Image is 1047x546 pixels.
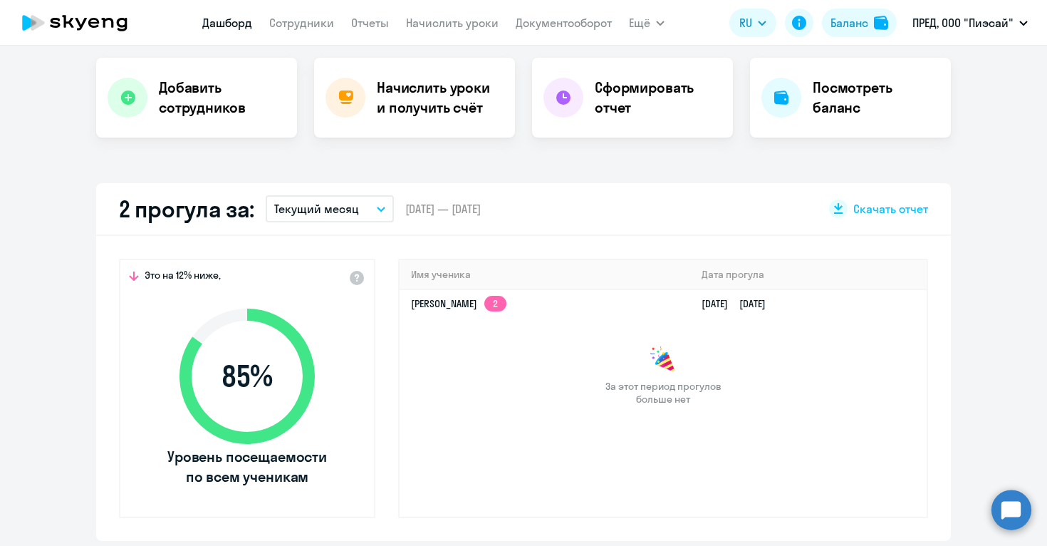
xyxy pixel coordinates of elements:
[400,260,690,289] th: Имя ученика
[269,16,334,30] a: Сотрудники
[649,346,677,374] img: congrats
[603,380,723,406] span: За этот период прогулов больше нет
[822,9,897,37] button: Балансbalance
[377,78,501,118] h4: Начислить уроки и получить счёт
[629,14,650,31] span: Ещё
[516,16,612,30] a: Документооборот
[905,6,1035,40] button: ПРЕД, ООО "Пиэсай"
[405,201,481,217] span: [DATE] — [DATE]
[202,16,252,30] a: Дашборд
[690,260,927,289] th: Дата прогула
[729,9,776,37] button: RU
[274,200,359,217] p: Текущий месяц
[119,195,254,223] h2: 2 прогула за:
[874,16,888,30] img: balance
[830,14,868,31] div: Баланс
[853,201,928,217] span: Скачать отчет
[813,78,939,118] h4: Посмотреть баланс
[145,269,221,286] span: Это на 12% ниже,
[159,78,286,118] h4: Добавить сотрудников
[739,14,752,31] span: RU
[629,9,665,37] button: Ещё
[266,195,394,222] button: Текущий месяц
[484,296,506,311] app-skyeng-badge: 2
[406,16,499,30] a: Начислить уроки
[351,16,389,30] a: Отчеты
[165,359,329,393] span: 85 %
[912,14,1014,31] p: ПРЕД, ООО "Пиэсай"
[595,78,722,118] h4: Сформировать отчет
[411,297,506,310] a: [PERSON_NAME]2
[702,297,777,310] a: [DATE][DATE]
[165,447,329,487] span: Уровень посещаемости по всем ученикам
